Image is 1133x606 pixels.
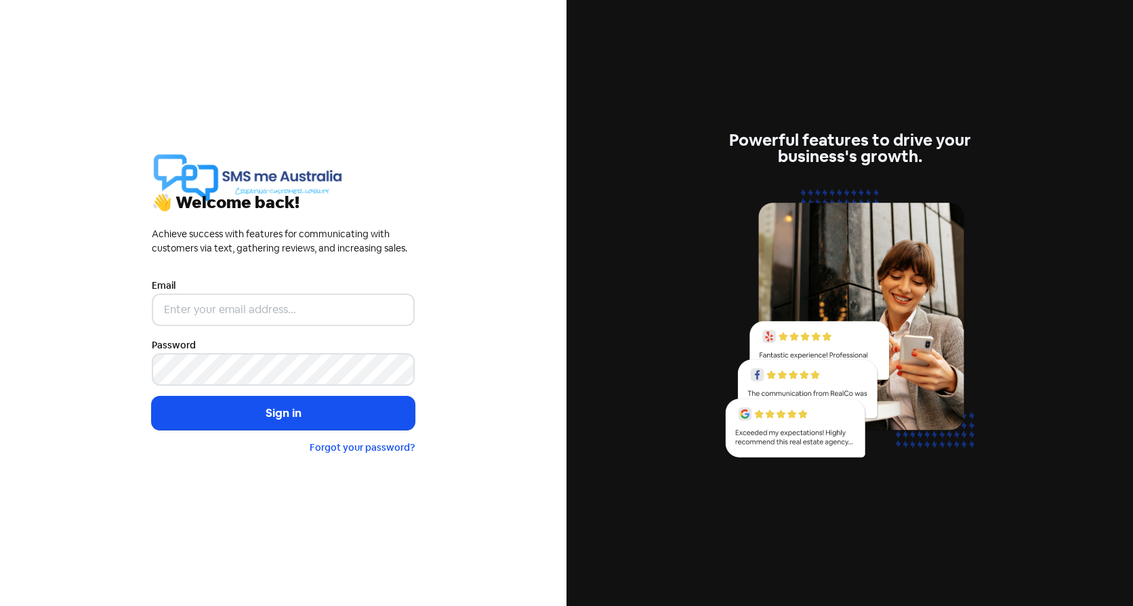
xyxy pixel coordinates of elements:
div: Powerful features to drive your business's growth. [718,132,981,165]
button: Sign in [152,397,415,430]
a: Forgot your password? [310,441,415,453]
label: Email [152,279,176,293]
img: reviews [718,181,981,473]
div: Achieve success with features for communicating with customers via text, gathering reviews, and i... [152,227,415,256]
div: 👋 Welcome back! [152,195,415,211]
label: Password [152,338,196,352]
input: Enter your email address... [152,294,415,326]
